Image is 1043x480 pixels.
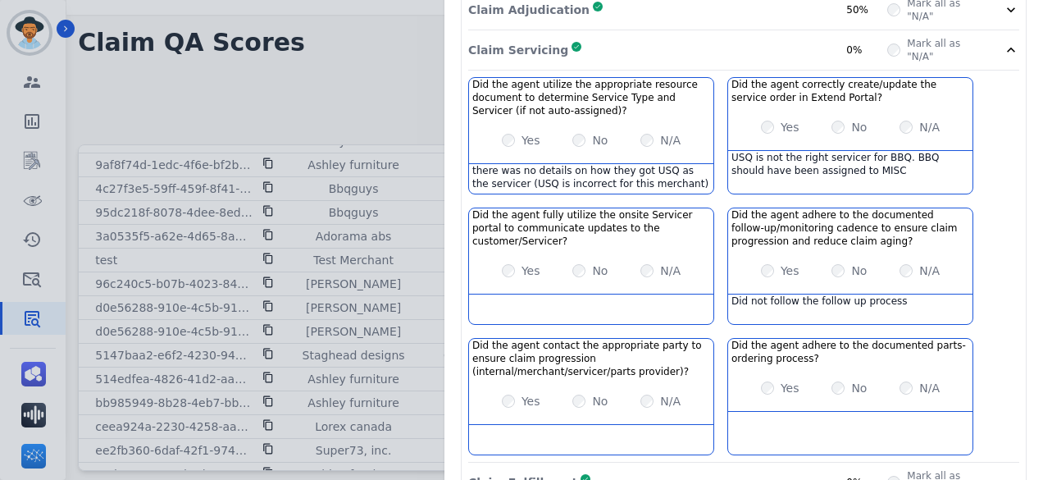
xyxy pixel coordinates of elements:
h3: Did the agent adhere to the documented parts-ordering process? [731,339,969,365]
label: No [592,263,608,279]
label: No [592,393,608,409]
label: N/A [919,119,940,135]
label: No [592,132,608,149]
label: No [851,263,867,279]
h3: Did the agent contact the appropriate party to ensure claim progression (internal/merchant/servic... [472,339,710,378]
label: N/A [919,380,940,396]
h3: Did the agent fully utilize the onsite Servicer portal to communicate updates to the customer/Ser... [472,208,710,248]
label: N/A [660,263,681,279]
div: Did not follow the follow up process [728,295,972,324]
label: Yes [781,380,799,396]
h3: Did the agent utilize the appropriate resource document to determine Service Type and Servicer (i... [472,78,710,117]
label: N/A [660,393,681,409]
label: Yes [521,132,540,149]
div: 0% [846,43,887,57]
label: Yes [521,263,540,279]
h3: Did the agent correctly create/update the service order in Extend Portal? [731,78,969,104]
label: Yes [521,393,540,409]
label: No [851,119,867,135]
label: N/A [660,132,681,149]
label: Mark all as "N/A" [907,37,983,63]
label: No [851,380,867,396]
label: N/A [919,263,940,279]
div: 50% [846,3,887,16]
div: there was no details on how they got USQ as the servicer (USQ is incorrect for this merchant) [469,164,713,194]
p: Claim Adjudication [468,2,590,18]
h3: Did the agent adhere to the documented follow-up/monitoring cadence to ensure claim progression a... [731,208,969,248]
p: Claim Servicing [468,42,568,58]
div: USQ is not the right servicer for BBQ. BBQ should have been assigned to MISC [728,151,972,181]
label: Yes [781,119,799,135]
label: Yes [781,263,799,279]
